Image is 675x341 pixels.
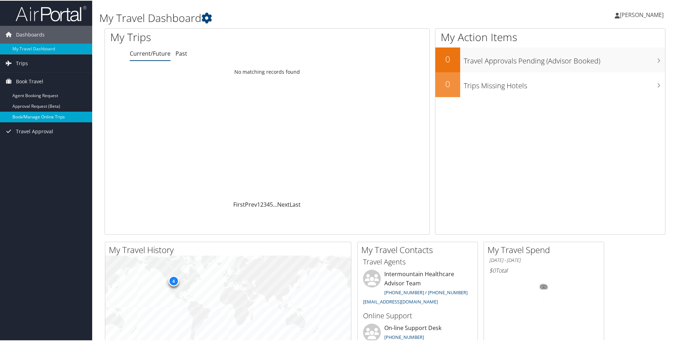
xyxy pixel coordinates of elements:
[263,200,267,208] a: 3
[361,243,478,255] h2: My Travel Contacts
[270,200,273,208] a: 5
[489,256,598,263] h6: [DATE] - [DATE]
[384,289,468,295] a: [PHONE_NUMBER] / [PHONE_NUMBER]
[245,200,257,208] a: Prev
[175,49,187,57] a: Past
[435,47,665,72] a: 0Travel Approvals Pending (Advisor Booked)
[363,310,472,320] h3: Online Support
[273,200,277,208] span: …
[16,5,87,21] img: airportal-logo.png
[359,269,476,307] li: Intermountain Healthcare Advisor Team
[109,243,351,255] h2: My Travel History
[277,200,290,208] a: Next
[464,77,665,90] h3: Trips Missing Hotels
[615,4,671,25] a: [PERSON_NAME]
[363,256,472,266] h3: Travel Agents
[464,52,665,65] h3: Travel Approvals Pending (Advisor Booked)
[16,25,45,43] span: Dashboards
[16,122,53,140] span: Travel Approval
[16,72,43,90] span: Book Travel
[99,10,480,25] h1: My Travel Dashboard
[435,29,665,44] h1: My Action Items
[489,266,598,274] h6: Total
[620,10,664,18] span: [PERSON_NAME]
[489,266,496,274] span: $0
[16,54,28,72] span: Trips
[260,200,263,208] a: 2
[487,243,604,255] h2: My Travel Spend
[257,200,260,208] a: 1
[110,29,289,44] h1: My Trips
[435,77,460,89] h2: 0
[384,333,424,340] a: [PHONE_NUMBER]
[130,49,171,57] a: Current/Future
[290,200,301,208] a: Last
[363,298,438,304] a: [EMAIL_ADDRESS][DOMAIN_NAME]
[105,65,429,78] td: No matching records found
[267,200,270,208] a: 4
[233,200,245,208] a: First
[435,72,665,96] a: 0Trips Missing Hotels
[168,275,179,285] div: 4
[541,284,547,289] tspan: 0%
[435,52,460,65] h2: 0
